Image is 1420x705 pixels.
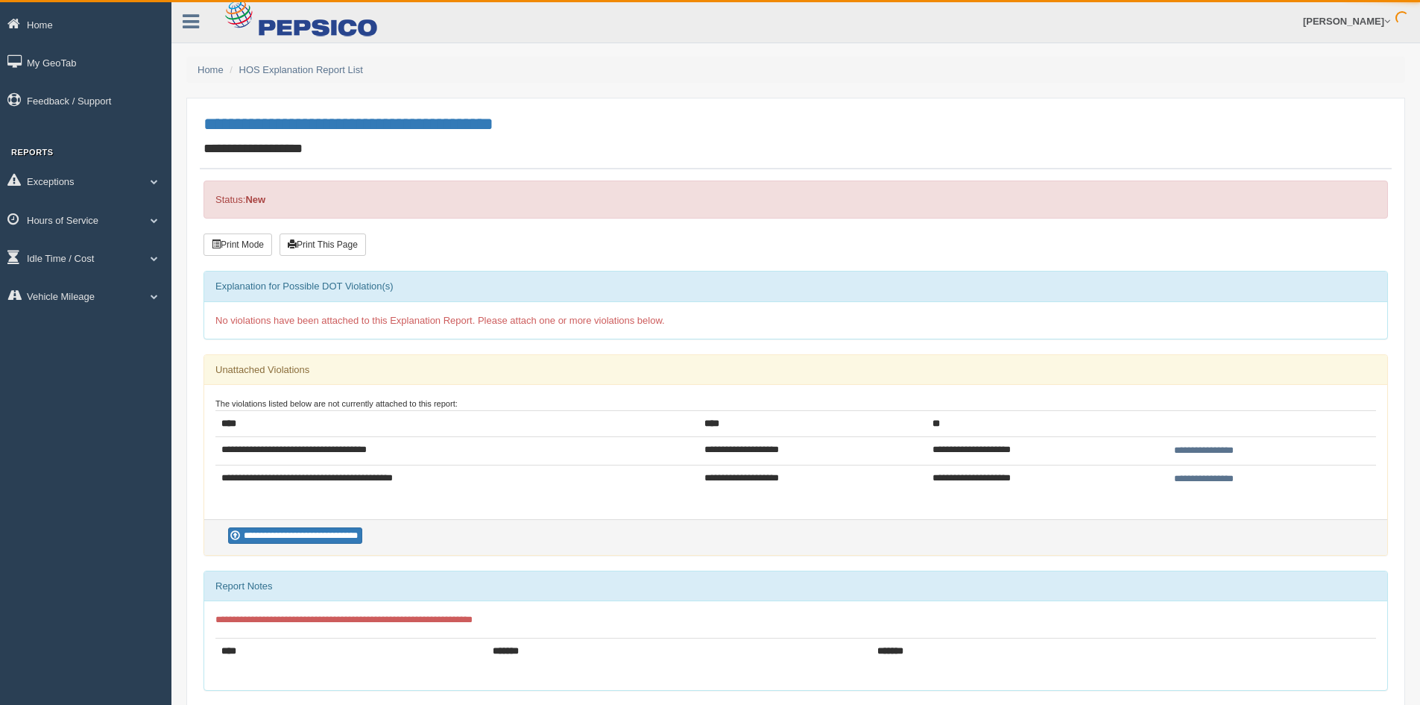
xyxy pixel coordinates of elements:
div: Report Notes [204,571,1387,601]
div: Explanation for Possible DOT Violation(s) [204,272,1387,301]
div: Unattached Violations [204,355,1387,385]
strong: New [245,194,265,205]
button: Print This Page [280,234,366,256]
a: Home [198,64,224,75]
div: Status: [203,181,1388,219]
span: No violations have been attached to this Explanation Report. Please attach one or more violations... [215,315,665,326]
button: Print Mode [203,234,272,256]
a: HOS Explanation Report List [239,64,363,75]
small: The violations listed below are not currently attached to this report: [215,399,458,408]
